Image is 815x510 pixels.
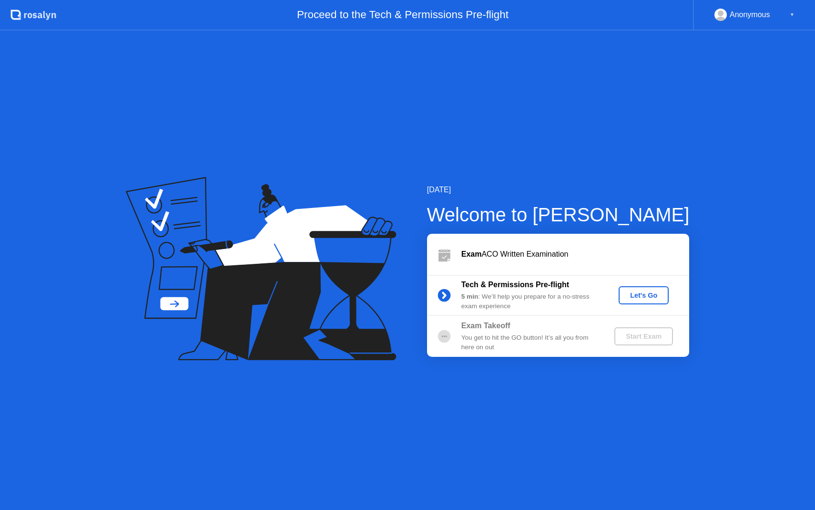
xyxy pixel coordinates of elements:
[461,250,482,258] b: Exam
[622,291,665,299] div: Let's Go
[461,292,599,312] div: : We’ll help you prepare for a no-stress exam experience
[461,249,689,260] div: ACO Written Examination
[461,281,569,289] b: Tech & Permissions Pre-flight
[427,200,690,229] div: Welcome to [PERSON_NAME]
[790,9,795,21] div: ▼
[461,293,479,300] b: 5 min
[427,184,690,196] div: [DATE]
[730,9,770,21] div: Anonymous
[619,286,669,304] button: Let's Go
[618,333,669,340] div: Start Exam
[614,327,673,345] button: Start Exam
[461,333,599,353] div: You get to hit the GO button! It’s all you from here on out
[461,322,510,330] b: Exam Takeoff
